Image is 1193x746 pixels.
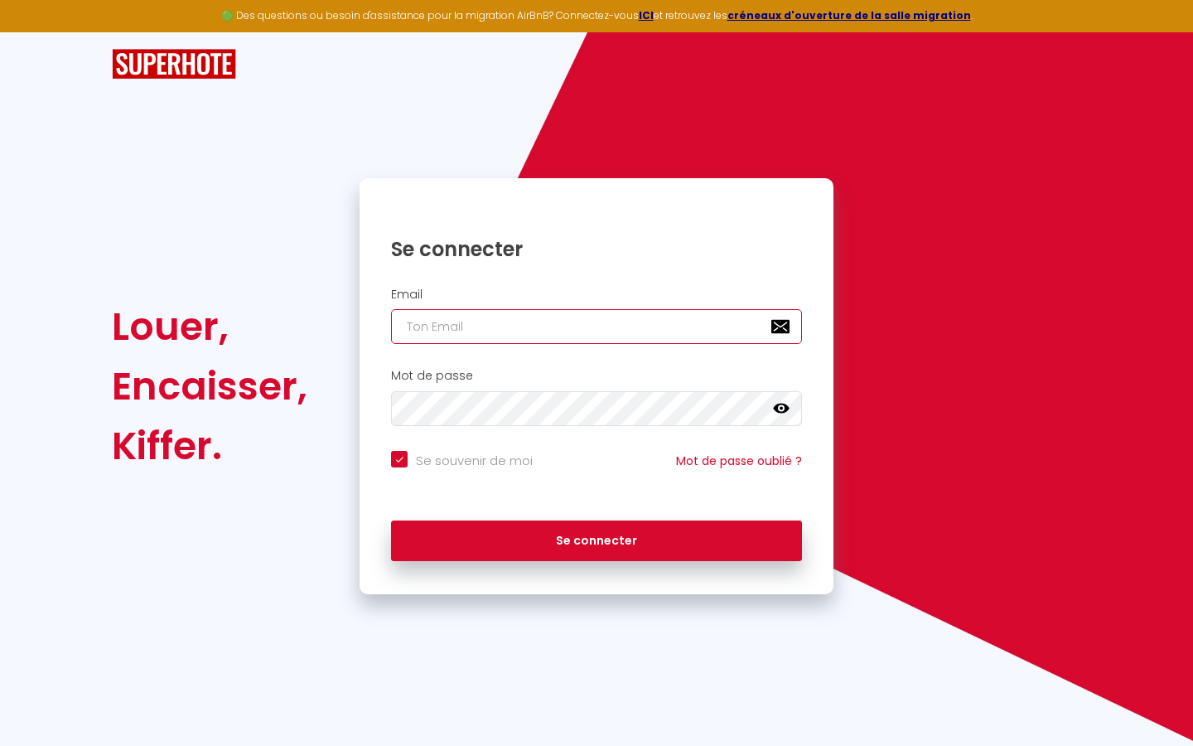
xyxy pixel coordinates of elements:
[391,369,802,383] h2: Mot de passe
[112,297,307,356] div: Louer,
[639,8,654,22] a: ICI
[391,236,802,262] h1: Se connecter
[13,7,63,56] button: Ouvrir le widget de chat LiveChat
[676,453,802,469] a: Mot de passe oublié ?
[112,356,307,416] div: Encaisser,
[112,416,307,476] div: Kiffer.
[727,8,971,22] a: créneaux d'ouverture de la salle migration
[112,49,236,80] img: SuperHote logo
[391,309,802,344] input: Ton Email
[391,521,802,562] button: Se connecter
[391,288,802,302] h2: Email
